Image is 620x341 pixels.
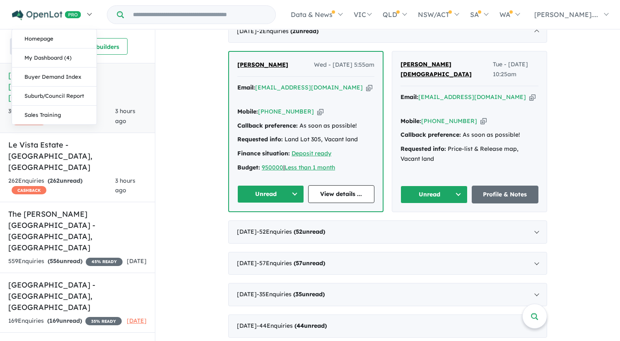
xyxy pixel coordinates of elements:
button: Copy [366,83,372,92]
span: 556 [50,257,60,265]
span: 44 [297,322,304,329]
a: My Dashboard (4) [12,48,96,68]
div: As soon as possible! [400,130,538,140]
span: 57 [296,259,302,267]
a: Homepage [12,29,96,48]
div: [DATE] [228,283,547,306]
div: [DATE] [228,220,547,244]
h5: [GEOGRAPHIC_DATA] - [GEOGRAPHIC_DATA] , [GEOGRAPHIC_DATA] [8,70,147,103]
strong: Email: [237,84,255,91]
span: 3 hours ago [115,177,135,194]
span: 2 [292,27,296,35]
span: CASHBACK [12,186,46,194]
strong: Requested info: [237,135,283,143]
strong: Callback preference: [400,131,461,138]
a: [PERSON_NAME] [237,60,288,70]
strong: ( unread) [294,259,325,267]
span: 45 % READY [86,258,123,266]
a: Sales Training [12,106,96,124]
span: 3 hours ago [115,107,135,125]
a: Buyer Demand Index [12,68,96,87]
div: Price-list & Release map, Vacant land [400,144,538,164]
strong: ( unread) [48,177,82,184]
strong: Budget: [237,164,260,171]
strong: Requested info: [400,145,446,152]
a: [PERSON_NAME][DEMOGRAPHIC_DATA] [400,60,493,80]
strong: ( unread) [294,322,327,329]
span: - 52 Enquir ies [257,228,325,235]
h5: Le Vista Estate - [GEOGRAPHIC_DATA] , [GEOGRAPHIC_DATA] [8,139,147,173]
a: Deposit ready [292,150,331,157]
span: [PERSON_NAME][DEMOGRAPHIC_DATA] [400,60,472,78]
div: [DATE] [228,314,547,338]
button: Unread [400,186,468,203]
button: Unread [237,185,304,203]
h5: The [PERSON_NAME][GEOGRAPHIC_DATA] - [GEOGRAPHIC_DATA] , [GEOGRAPHIC_DATA] [8,208,147,253]
strong: Finance situation: [237,150,290,157]
span: [DATE] [127,257,147,265]
div: | [237,163,374,173]
strong: ( unread) [48,257,82,265]
a: Profile & Notes [472,186,539,203]
span: - 2 Enquir ies [257,27,318,35]
span: - 35 Enquir ies [257,290,325,298]
span: 35 [295,290,302,298]
div: 169 Enquir ies [8,316,122,326]
div: [DATE] [228,20,547,43]
a: Less than 1 month [285,164,335,171]
a: View details ... [308,185,375,203]
span: Wed - [DATE] 5:55am [314,60,374,70]
strong: ( unread) [47,317,82,324]
strong: ( unread) [294,228,325,235]
a: 950000 [262,164,283,171]
span: [PERSON_NAME] [237,61,288,68]
div: 262 Enquir ies [8,176,115,196]
span: 169 [49,317,59,324]
a: [EMAIL_ADDRESS][DOMAIN_NAME] [418,93,526,101]
a: Suburb/Council Report [12,87,96,106]
strong: Mobile: [400,117,421,125]
a: [PHONE_NUMBER] [258,108,314,115]
span: - 44 Enquir ies [257,322,327,329]
div: As soon as possible! [237,121,374,131]
button: Copy [529,93,536,102]
strong: ( unread) [293,290,325,298]
div: 559 Enquir ies [8,256,123,266]
h5: [GEOGRAPHIC_DATA] - [GEOGRAPHIC_DATA] , [GEOGRAPHIC_DATA] [8,279,147,313]
strong: Email: [400,93,418,101]
span: 35 % READY [85,317,122,325]
img: Openlot PRO Logo White [12,10,81,20]
span: [PERSON_NAME].... [534,10,598,19]
div: [DATE] [228,252,547,275]
span: Tue - [DATE] 10:25am [493,60,538,80]
span: [DATE] [127,317,147,324]
strong: Mobile: [237,108,258,115]
div: 398 Enquir ies [8,106,115,126]
span: 52 [296,228,302,235]
button: Copy [480,117,487,126]
div: Land Lot 305, Vacant land [237,135,374,145]
strong: Callback preference: [237,122,298,129]
span: - 57 Enquir ies [257,259,325,267]
input: Try estate name, suburb, builder or developer [125,6,274,24]
a: [PHONE_NUMBER] [421,117,477,125]
span: 262 [50,177,60,184]
a: [EMAIL_ADDRESS][DOMAIN_NAME] [255,84,363,91]
strong: ( unread) [290,27,318,35]
button: Copy [317,107,323,116]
